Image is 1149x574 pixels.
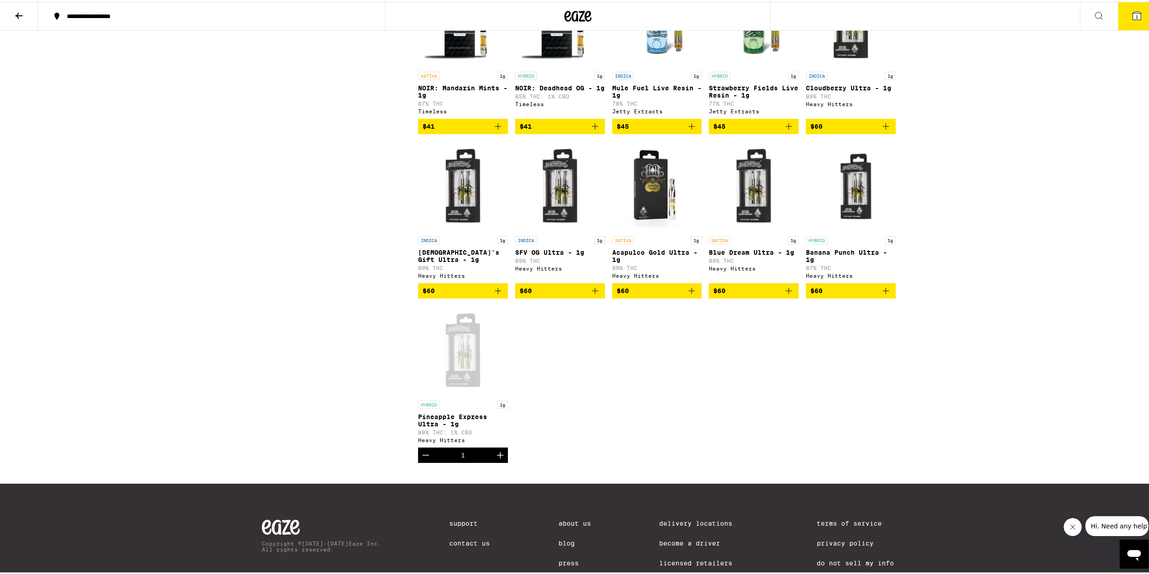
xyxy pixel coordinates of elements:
[885,234,896,243] p: 1g
[5,6,65,14] span: Hi. Need any help?
[1135,12,1138,18] span: 1
[709,247,799,254] p: Blue Dream Ultra - 1g
[1064,516,1082,534] iframe: Close message
[515,70,537,78] p: HYBRID
[418,247,508,261] p: [DEMOGRAPHIC_DATA]'s Gift Ultra - 1g
[806,99,896,105] div: Heavy Hitters
[806,140,896,281] a: Open page for Banana Punch Ultra - 1g from Heavy Hitters
[515,92,605,98] p: 85% THC: 1% CBD
[418,263,508,269] p: 89% THC
[497,70,508,78] p: 1g
[449,518,490,525] a: Support
[418,411,508,426] p: Pineapple Express Ultra - 1g
[691,234,702,243] p: 1g
[709,140,799,230] img: Heavy Hitters - Blue Dream Ultra - 1g
[709,234,730,243] p: SATIVA
[709,107,799,112] div: Jetty Extracts
[418,99,508,105] p: 87% THC
[461,450,465,457] div: 1
[612,117,702,132] button: Add to bag
[418,446,433,461] button: Decrement
[709,70,730,78] p: HYBRID
[418,234,440,243] p: INDICA
[788,234,799,243] p: 1g
[810,121,823,128] span: $60
[1085,514,1149,534] iframe: Message from company
[515,256,605,262] p: 89% THC
[810,285,823,293] span: $60
[515,264,605,270] div: Heavy Hitters
[515,247,605,254] p: SFV OG Ultra - 1g
[612,140,702,281] a: Open page for Acapulco Gold Ultra - 1g from Heavy Hitters
[418,281,508,297] button: Add to bag
[612,247,702,261] p: Acapulco Gold Ultra - 1g
[885,70,896,78] p: 1g
[515,99,605,105] div: Timeless
[1120,538,1149,567] iframe: Button to launch messaging window
[418,107,508,112] div: Timeless
[558,558,591,565] a: Press
[418,428,508,434] p: 88% THC: 1% CBD
[594,234,605,243] p: 1g
[806,92,896,98] p: 89% THC
[817,558,894,565] a: Do Not Sell My Info
[806,83,896,90] p: Cloudberry Ultra - 1g
[515,140,605,230] img: Heavy Hitters - SFV OG Ultra - 1g
[612,107,702,112] div: Jetty Extracts
[788,70,799,78] p: 1g
[709,140,799,281] a: Open page for Blue Dream Ultra - 1g from Heavy Hitters
[515,140,605,281] a: Open page for SFV OG Ultra - 1g from Heavy Hitters
[817,518,894,525] a: Terms of Service
[713,121,726,128] span: $45
[659,518,749,525] a: Delivery Locations
[709,256,799,262] p: 88% THC
[617,285,629,293] span: $60
[418,140,508,230] img: Heavy Hitters - God's Gift Ultra - 1g
[515,83,605,90] p: NOIR: Deadhead OG - 1g
[497,399,508,407] p: 1g
[806,271,896,277] div: Heavy Hitters
[709,117,799,132] button: Add to bag
[418,399,440,407] p: HYBRID
[709,281,799,297] button: Add to bag
[418,435,508,441] div: Heavy Hitters
[806,234,828,243] p: HYBRID
[806,117,896,132] button: Add to bag
[418,83,508,97] p: NOIR: Mandarin Mints - 1g
[817,538,894,545] a: Privacy Policy
[418,70,440,78] p: SATIVA
[612,99,702,105] p: 78% THC
[558,518,591,525] a: About Us
[691,70,702,78] p: 1g
[594,70,605,78] p: 1g
[418,117,508,132] button: Add to bag
[612,140,702,230] img: Heavy Hitters - Acapulco Gold Ultra - 1g
[418,140,508,281] a: Open page for God's Gift Ultra - 1g from Heavy Hitters
[520,121,532,128] span: $41
[806,140,896,230] img: Heavy Hitters - Banana Punch Ultra - 1g
[612,281,702,297] button: Add to bag
[418,271,508,277] div: Heavy Hitters
[612,263,702,269] p: 89% THC
[612,271,702,277] div: Heavy Hitters
[497,234,508,243] p: 1g
[709,83,799,97] p: Strawberry Fields Live Resin - 1g
[423,121,435,128] span: $41
[449,538,490,545] a: Contact Us
[612,83,702,97] p: Mule Fuel Live Resin - 1g
[493,446,508,461] button: Increment
[515,281,605,297] button: Add to bag
[558,538,591,545] a: Blog
[713,285,726,293] span: $60
[515,117,605,132] button: Add to bag
[709,99,799,105] p: 77% THC
[423,285,435,293] span: $60
[806,263,896,269] p: 87% THC
[709,264,799,270] div: Heavy Hitters
[806,70,828,78] p: INDICA
[659,558,749,565] a: Licensed Retailers
[515,234,537,243] p: INDICA
[617,121,629,128] span: $45
[612,234,634,243] p: SATIVA
[262,539,381,551] p: Copyright © [DATE]-[DATE] Eaze Inc. All rights reserved.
